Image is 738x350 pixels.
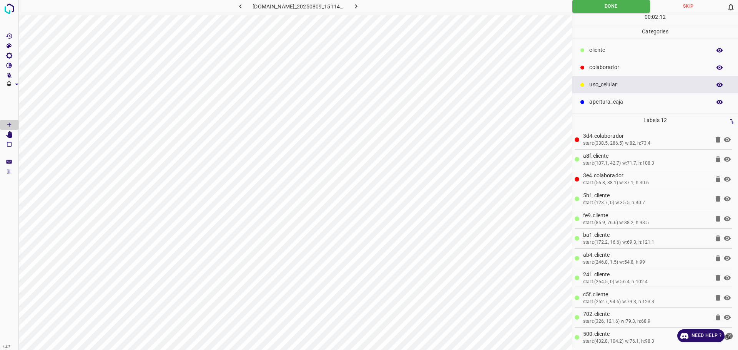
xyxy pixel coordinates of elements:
[583,239,710,246] div: start:(172.2, 16.6) w:69.3, h:121.1
[583,140,710,147] div: start:(338.5, 286.5) w:82, h:73.4
[583,251,710,259] p: ab4.​​cliente
[583,310,710,318] p: 702.​​cliente
[589,98,707,106] p: apertura_caja
[253,2,344,13] h6: [DOMAIN_NAME]_20250809_151148_000002730.jpg
[583,279,710,286] div: start:(254.5, 0) w:56.4, h:102.4
[583,160,710,167] div: start:(107.1, 42.7) w:71.7, h:108.3
[572,41,738,59] div: ​​cliente
[589,63,707,71] p: colaborador
[583,231,710,239] p: ba1.​​cliente
[645,13,651,21] p: 00
[572,25,738,38] p: Categories
[583,200,710,206] div: start:(123.7, 0) w:35.5, h:40.7
[583,211,710,220] p: fe9.​​cliente
[583,330,710,338] p: 500.​​cliente
[725,329,734,342] button: close-help
[589,81,707,89] p: uso_celular
[572,93,738,111] div: apertura_caja
[583,180,710,187] div: start:(56.8, 38.1) w:37.1, h:30.6
[583,259,710,266] div: start:(246.8, 1.5) w:54.8, h:99
[583,152,710,160] p: a8f.​​cliente
[1,344,12,350] div: 4.3.7
[575,114,736,127] p: Labels 12
[2,2,16,16] img: logo
[660,13,666,21] p: 12
[583,318,710,325] div: start:(326, 121.6) w:79.3, h:68.9
[572,76,738,93] div: uso_celular
[589,46,707,54] p: ​​cliente
[583,192,710,200] p: 5b1.​​cliente
[583,271,710,279] p: 241.​​cliente
[583,291,710,299] p: c5f.​​cliente
[652,13,658,21] p: 02
[583,172,710,180] p: 3e4.colaborador
[583,299,710,305] div: start:(252.7, 94.6) w:79.3, h:123.3
[583,132,710,140] p: 3d4.colaborador
[645,13,666,25] div: : :
[583,220,710,226] div: start:(85.9, 76.6) w:88.2, h:93.5
[677,329,725,342] a: Need Help ?
[572,59,738,76] div: colaborador
[583,338,710,345] div: start:(432.8, 104.2) w:76.1, h:98.3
